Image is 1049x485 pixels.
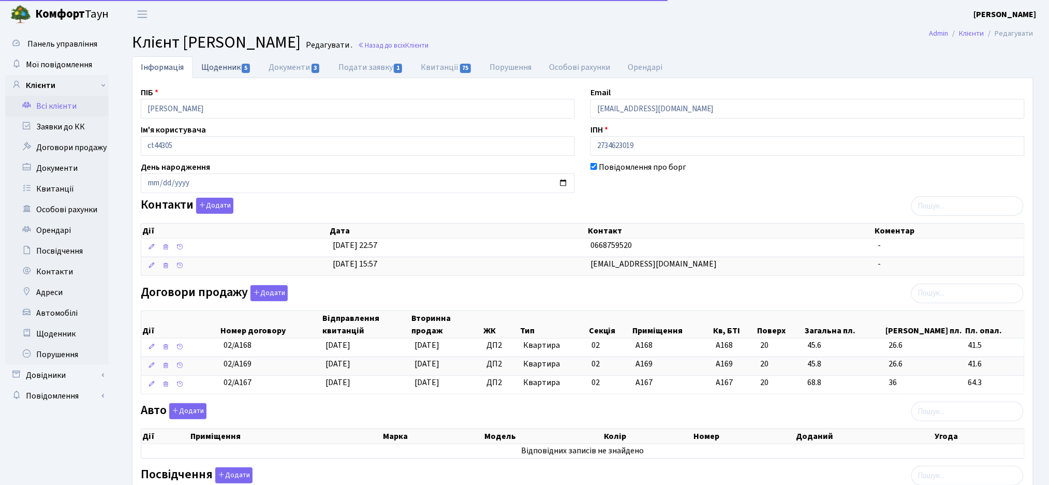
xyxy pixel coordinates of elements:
button: Авто [169,403,206,419]
th: Дії [141,224,329,238]
span: А168 [716,340,752,351]
button: Посвідчення [215,467,253,483]
label: Ім'я користувача [141,124,206,136]
label: День народження [141,161,210,173]
span: 26.6 [889,358,960,370]
button: Переключити навігацію [129,6,155,23]
th: Загальна пл. [804,311,885,338]
a: Документи [260,56,329,78]
th: Секція [588,311,632,338]
small: Редагувати . [304,40,352,50]
span: 20 [760,377,800,389]
span: Квартира [523,377,584,389]
span: 02/А167 [224,377,252,388]
span: 68.8 [808,377,881,389]
a: Щоденник [193,56,260,78]
th: Вторинна продаж [410,311,483,338]
a: Додати [248,283,288,301]
label: Посвідчення [141,467,253,483]
b: Комфорт [35,6,85,22]
th: Коментар [874,224,1025,238]
label: Email [590,86,611,99]
th: Контакт [587,224,874,238]
span: 45.8 [808,358,881,370]
th: Відправлення квитанцій [321,311,410,338]
th: Марка [382,429,483,444]
label: Договори продажу [141,285,288,301]
th: Угода [934,429,1024,444]
th: Номер договору [219,311,321,338]
span: 26.6 [889,340,960,351]
span: А169 [636,358,653,370]
a: Орендарі [619,56,672,78]
th: Модель [483,429,603,444]
span: 20 [760,340,800,351]
span: [DATE] [326,340,350,351]
th: Приміщення [189,429,382,444]
span: 02 [592,358,600,370]
a: Особові рахунки [5,199,109,220]
span: ДП2 [486,377,515,389]
th: Колір [603,429,693,444]
b: [PERSON_NAME] [974,9,1037,20]
a: Договори продажу [5,137,109,158]
span: 02/А168 [224,340,252,351]
span: 41.5 [968,340,1020,351]
th: Дата [329,224,587,238]
button: Контакти [196,198,233,214]
a: Документи [5,158,109,179]
span: 02 [592,377,600,388]
th: Тип [519,311,588,338]
th: Приміщення [632,311,712,338]
a: Інформація [132,56,193,78]
span: 02/А169 [224,358,252,370]
span: Мої повідомлення [26,59,92,70]
td: Відповідних записів не знайдено [141,444,1024,458]
th: Дії [141,429,189,444]
span: - [878,240,881,251]
span: [DATE] [326,358,350,370]
th: Дії [141,311,219,338]
span: [EMAIL_ADDRESS][DOMAIN_NAME] [591,258,717,270]
span: 1 [394,64,402,73]
th: Пл. опал. [964,311,1024,338]
a: Щоденник [5,324,109,344]
a: Повідомлення [5,386,109,406]
span: А169 [716,358,752,370]
a: Додати [194,196,233,214]
input: Пошук... [911,196,1024,216]
span: 41.6 [968,358,1020,370]
a: Порушення [5,344,109,365]
span: 5 [242,64,250,73]
nav: breadcrumb [914,23,1049,45]
span: 45.6 [808,340,881,351]
th: Кв, БТІ [712,311,756,338]
a: Орендарі [5,220,109,241]
span: 64.3 [968,377,1020,389]
a: Мої повідомлення [5,54,109,75]
a: [PERSON_NAME] [974,8,1037,21]
span: Квартира [523,340,584,351]
label: ПІБ [141,86,158,99]
input: Пошук... [911,284,1024,303]
span: [DATE] [326,377,350,388]
span: А167 [716,377,752,389]
span: А168 [636,340,653,351]
a: Клієнти [959,28,984,39]
th: Доданий [795,429,934,444]
span: Панель управління [27,38,97,50]
span: - [878,258,881,270]
label: Повідомлення про борг [599,161,686,173]
a: Довідники [5,365,109,386]
span: [DATE] 22:57 [333,240,377,251]
span: [DATE] [415,358,439,370]
span: ДП2 [486,340,515,351]
span: 75 [460,64,471,73]
a: Клієнти [5,75,109,96]
th: Номер [693,429,795,444]
label: ІПН [590,124,608,136]
a: Порушення [481,56,541,78]
a: Особові рахунки [541,56,619,78]
a: Посвідчення [5,241,109,261]
span: 0668759520 [591,240,632,251]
